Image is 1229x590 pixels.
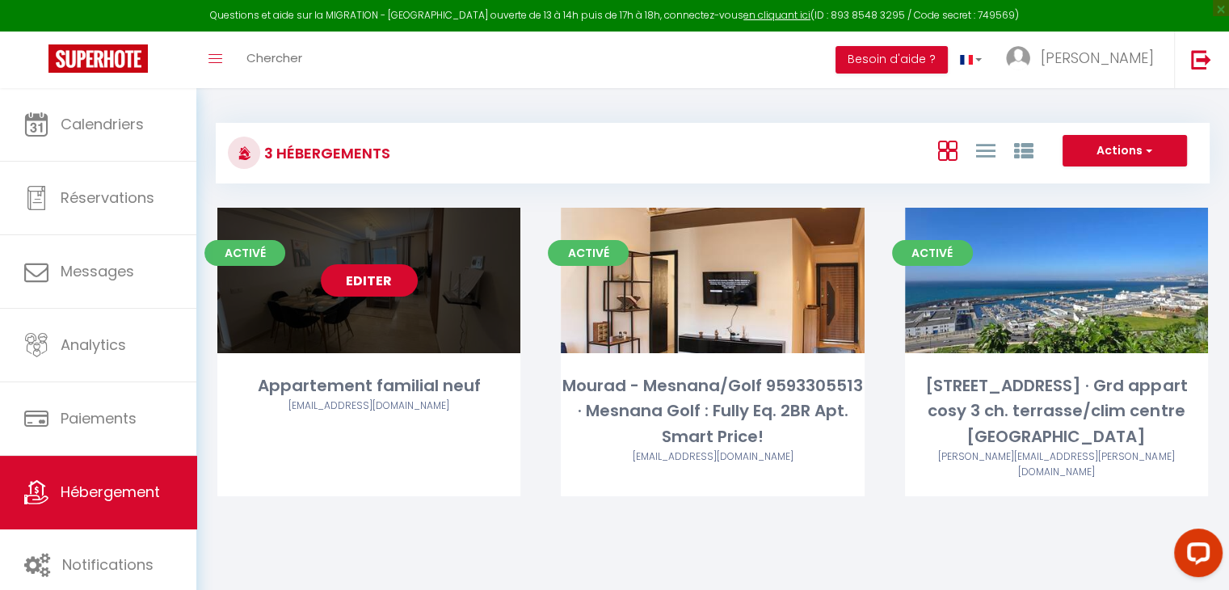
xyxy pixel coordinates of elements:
div: Mourad - Mesnana/Golf 9593305513 · Mesnana Golf : Fully Eq. 2BR Apt. Smart Price! [561,373,864,449]
span: Calendriers [61,114,144,134]
div: Appartement familial neuf [217,373,520,398]
span: Activé [892,240,973,266]
div: Airbnb [561,449,864,465]
span: Paiements [61,408,137,428]
button: Besoin d'aide ? [835,46,948,74]
button: Actions [1063,135,1187,167]
a: Vue en Liste [975,137,995,163]
span: Analytics [61,335,126,355]
img: logout [1191,49,1211,70]
span: Réservations [61,188,154,208]
div: Airbnb [905,449,1208,480]
span: Notifications [62,554,154,575]
a: Vue par Groupe [1013,137,1033,163]
span: Activé [204,240,285,266]
img: ... [1006,46,1030,70]
a: Vue en Box [937,137,957,163]
a: Chercher [234,32,314,88]
span: Hébergement [61,482,160,502]
div: [STREET_ADDRESS] · Grd appart cosy 3 ch. terrasse/clim centre [GEOGRAPHIC_DATA] [905,373,1208,449]
span: Activé [548,240,629,266]
span: Chercher [246,49,302,66]
a: Editer [1008,264,1105,297]
span: [PERSON_NAME] [1041,48,1154,68]
a: Editer [321,264,418,297]
img: Super Booking [48,44,148,73]
a: ... [PERSON_NAME] [994,32,1174,88]
iframe: LiveChat chat widget [1161,522,1229,590]
div: Airbnb [217,398,520,414]
span: Messages [61,261,134,281]
a: Editer [664,264,761,297]
a: en cliquant ici [743,8,810,22]
h3: 3 Hébergements [260,135,390,171]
